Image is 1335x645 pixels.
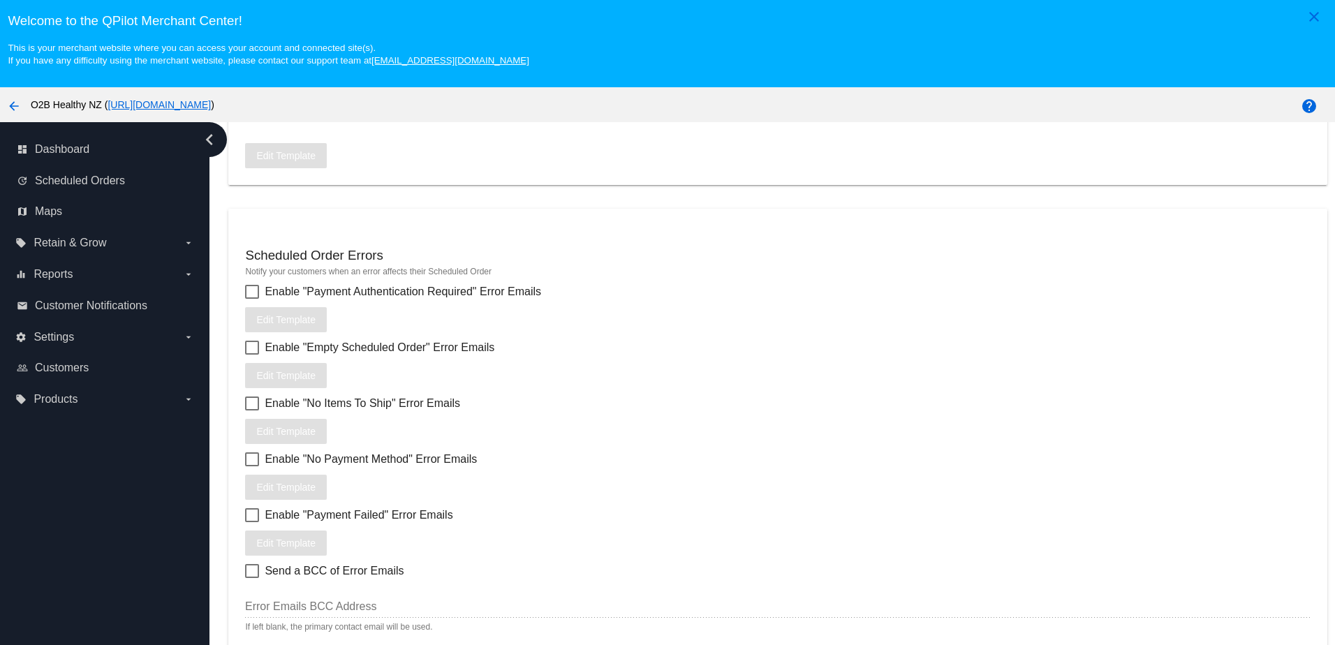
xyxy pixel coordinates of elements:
[35,175,125,187] span: Scheduled Orders
[15,332,27,343] i: settings
[183,332,194,343] i: arrow_drop_down
[256,314,316,325] span: Edit Template
[1301,98,1318,114] mat-icon: help
[34,393,78,406] span: Products
[17,200,194,223] a: map Maps
[183,237,194,249] i: arrow_drop_down
[245,143,327,168] button: Edit Template
[15,394,27,405] i: local_offer
[245,363,327,388] button: Edit Template
[35,299,147,312] span: Customer Notifications
[15,237,27,249] i: local_offer
[17,362,28,373] i: people_outline
[265,507,452,524] span: Enable "Payment Failed" Error Emails
[245,307,327,332] button: Edit Template
[17,357,194,379] a: people_outline Customers
[35,362,89,374] span: Customers
[17,206,28,217] i: map
[108,99,211,110] a: [URL][DOMAIN_NAME]
[34,268,73,281] span: Reports
[183,394,194,405] i: arrow_drop_down
[15,269,27,280] i: equalizer
[265,395,460,412] span: Enable "No Items To Ship" Error Emails
[245,623,432,632] mat-hint: If left blank, the primary contact email will be used.
[17,170,194,192] a: update Scheduled Orders
[245,475,327,500] button: Edit Template
[17,300,28,311] i: email
[183,269,194,280] i: arrow_drop_down
[17,138,194,161] a: dashboard Dashboard
[256,537,316,549] span: Edit Template
[245,267,1310,276] mat-hint: Notify your customers when an error affects their Scheduled Order
[265,339,494,356] span: Enable "Empty Scheduled Order" Error Emails
[265,563,404,579] span: Send a BCC of Error Emails
[245,248,383,263] h3: Scheduled Order Errors
[17,175,28,186] i: update
[198,128,221,151] i: chevron_left
[17,295,194,317] a: email Customer Notifications
[1306,8,1322,25] mat-icon: close
[8,43,529,66] small: This is your merchant website where you can access your account and connected site(s). If you hav...
[245,531,327,556] button: Edit Template
[265,451,477,468] span: Enable "No Payment Method" Error Emails
[35,143,89,156] span: Dashboard
[6,98,22,114] mat-icon: arrow_back
[8,13,1327,29] h3: Welcome to the QPilot Merchant Center!
[256,426,316,437] span: Edit Template
[371,55,529,66] a: [EMAIL_ADDRESS][DOMAIN_NAME]
[34,331,74,343] span: Settings
[245,600,1310,613] input: Error Emails BCC Address
[34,237,106,249] span: Retain & Grow
[256,482,316,493] span: Edit Template
[35,205,62,218] span: Maps
[256,370,316,381] span: Edit Template
[256,150,316,161] span: Edit Template
[265,283,541,300] span: Enable "Payment Authentication Required" Error Emails
[31,99,214,110] span: O2B Healthy NZ ( )
[245,419,327,444] button: Edit Template
[17,144,28,155] i: dashboard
